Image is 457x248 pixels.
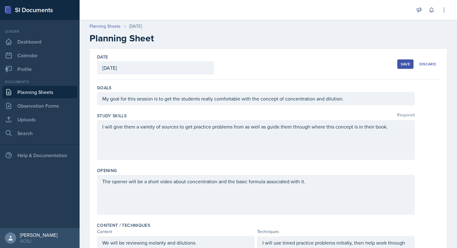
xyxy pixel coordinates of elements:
a: Calendar [2,49,77,62]
h2: Planning Sheet [90,33,447,44]
a: Dashboard [2,35,77,48]
div: Discard [419,62,436,67]
label: Date [97,54,108,60]
label: Content / Techniques [97,222,150,228]
span: Required [397,113,415,119]
p: We will be reviewing molarity and dilutions. [102,239,249,246]
div: Save [401,62,410,67]
div: Documents [2,79,77,85]
div: Leader [2,29,77,34]
button: Save [397,59,413,69]
a: Profile [2,63,77,75]
p: My goal for this session is to get the students really comfortable with the concept of concentrat... [102,95,409,102]
div: [PERSON_NAME] [20,232,58,238]
div: Techniques [257,228,415,235]
a: Uploads [2,113,77,126]
a: Observation Forms [2,100,77,112]
div: Content [97,228,255,235]
label: Goals [97,85,112,91]
a: Planning Sheets [90,23,121,30]
button: Discard [416,59,440,69]
div: Help & Documentation [2,149,77,161]
p: The opener will be a short video about concentration and the basic formula associated with it. [102,178,409,185]
a: Search [2,127,77,139]
div: GCSU [20,238,58,244]
label: Opening [97,167,117,174]
p: I will give them a variety of sources to get practice problems from as well as guide them through... [102,123,409,130]
div: [DATE] [129,23,142,30]
a: Planning Sheets [2,86,77,98]
label: Study Skills [97,113,127,119]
